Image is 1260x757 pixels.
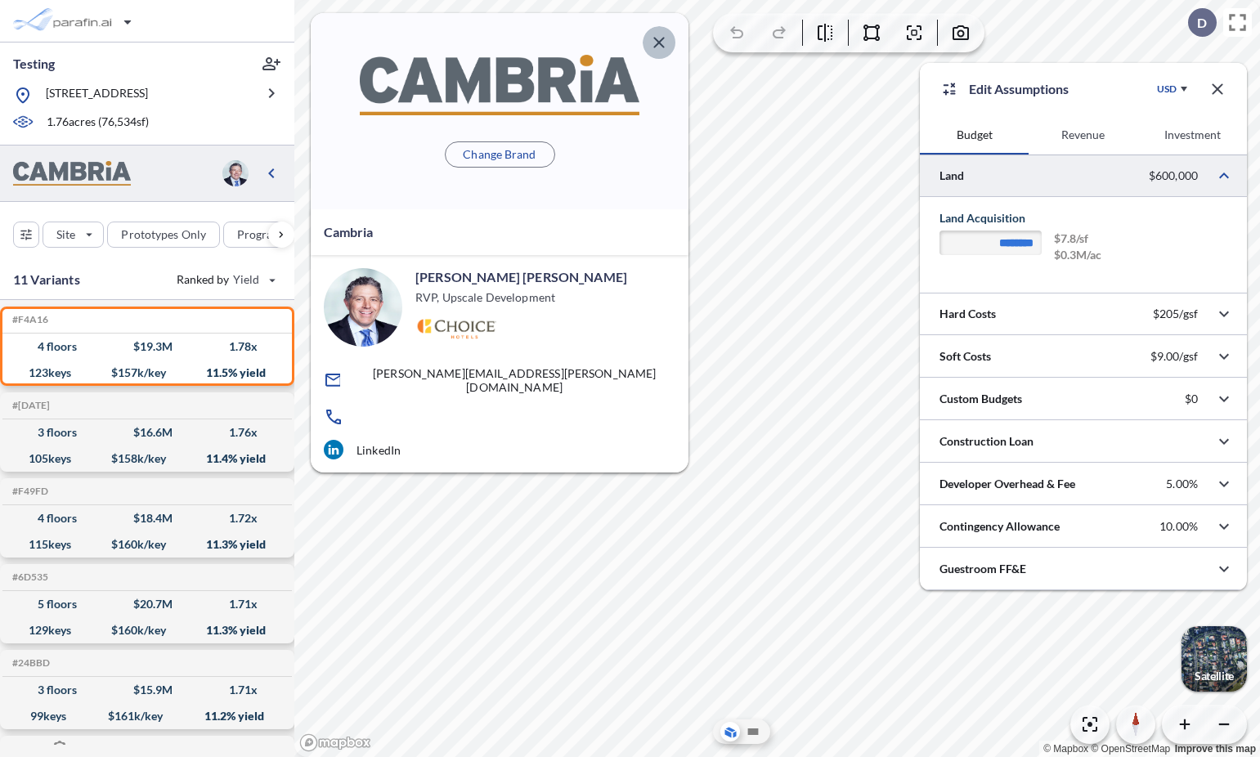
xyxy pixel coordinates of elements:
[324,222,373,242] p: Cambria
[1153,307,1198,321] p: $205/gsf
[1159,519,1198,534] p: 10.00%
[969,79,1069,99] p: Edit Assumptions
[46,85,148,105] p: [STREET_ADDRESS]
[43,222,104,248] button: Site
[222,160,249,186] img: user logo
[939,433,1034,450] p: Construction Loan
[1157,83,1177,96] div: USD
[164,267,286,293] button: Ranked by Yield
[1195,670,1234,683] p: Satellite
[1138,115,1247,155] button: Investment
[47,114,149,132] p: 1.76 acres ( 76,534 sf)
[1185,392,1198,406] p: $0
[720,722,740,741] button: Aerial View
[1182,626,1247,692] img: Switcher Image
[233,271,260,288] span: Yield
[9,400,50,411] h5: Click to copy the code
[324,440,675,459] a: LinkedIn
[9,314,48,325] h5: Click to copy the code
[1197,16,1207,30] p: D
[324,366,675,394] a: [PERSON_NAME][EMAIL_ADDRESS][PERSON_NAME][DOMAIN_NAME]
[743,722,763,741] button: Site Plan
[939,476,1075,492] p: Developer Overhead & Fee
[445,141,555,168] button: Change Brand
[939,391,1022,407] p: Custom Budgets
[920,115,1029,155] button: Budget
[237,226,283,243] p: Program
[56,226,75,243] p: Site
[939,561,1026,577] p: Guestroom FF&E
[9,571,48,583] h5: Click to copy the code
[939,518,1060,535] p: Contingency Allowance
[463,146,536,163] p: Change Brand
[9,486,48,497] h5: Click to copy the code
[1043,743,1088,755] a: Mapbox
[1054,247,1101,263] li: $0.3M/ac
[415,289,555,306] p: RVP, Upscale Development
[324,268,402,347] img: user logo
[223,222,312,248] button: Program
[1175,743,1256,755] a: Improve this map
[1182,626,1247,692] button: Switcher ImageSatellite
[13,270,80,289] p: 11 Variants
[299,733,371,752] a: Mapbox homepage
[1029,115,1137,155] button: Revenue
[939,210,1227,226] label: Land Acquisition
[1091,743,1170,755] a: OpenStreetMap
[9,741,67,756] h5: Click to copy the code
[415,319,496,339] img: Logo
[1150,349,1198,364] p: $9.00/gsf
[360,55,639,114] img: BrandImage
[939,348,991,365] p: Soft Costs
[107,222,220,248] button: Prototypes Only
[1054,231,1101,247] li: $7.8/sf
[939,306,996,322] p: Hard Costs
[13,161,131,186] img: BrandImage
[121,226,206,243] p: Prototypes Only
[415,268,627,286] p: [PERSON_NAME] [PERSON_NAME]
[353,366,675,394] p: [PERSON_NAME][EMAIL_ADDRESS][PERSON_NAME][DOMAIN_NAME]
[13,55,55,73] p: Testing
[356,443,401,457] p: LinkedIn
[9,657,50,669] h5: Click to copy the code
[1166,477,1198,491] p: 5.00%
